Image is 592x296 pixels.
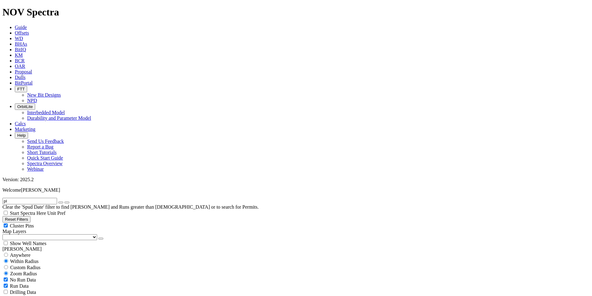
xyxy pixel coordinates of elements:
[15,52,23,58] a: KM
[2,204,259,210] span: Clear the 'Spud Date' filter to find [PERSON_NAME] and Runs greater than [DEMOGRAPHIC_DATA] or to...
[27,115,91,121] a: Durability and Parameter Model
[2,198,57,204] input: Search
[10,290,36,295] span: Drilling Data
[2,177,590,182] div: Version: 2025.2
[15,86,27,92] button: FTT
[10,265,40,270] span: Custom Radius
[17,87,25,91] span: FTT
[15,69,32,74] a: Proposal
[15,103,35,110] button: OrbitLite
[10,277,36,282] span: No Run Data
[47,211,65,216] span: Unit Pref
[15,80,33,85] a: BitPortal
[27,144,53,149] a: Report a Bug
[27,139,64,144] a: Send Us Feedback
[10,271,37,276] span: Zoom Radius
[10,252,31,258] span: Anywhere
[27,161,63,166] a: Spectra Overview
[2,246,590,252] div: [PERSON_NAME]
[15,30,29,35] a: Offsets
[15,64,25,69] a: OAR
[10,283,29,289] span: Run Data
[15,127,35,132] a: Marketing
[10,241,46,246] span: Show Well Names
[21,187,60,193] span: [PERSON_NAME]
[15,132,28,139] button: Help
[2,6,590,18] h1: NOV Spectra
[15,36,23,41] a: WD
[10,211,46,216] span: Start Spectra Here
[10,223,34,228] span: Cluster Pins
[15,47,26,52] a: BitIQ
[15,25,27,30] a: Guide
[15,58,25,63] a: BCR
[27,155,63,161] a: Quick Start Guide
[17,133,26,138] span: Help
[27,150,57,155] a: Short Tutorials
[4,211,8,215] input: Start Spectra Here
[27,92,61,98] a: New Bit Designs
[2,229,26,234] span: Map Layers
[15,75,26,80] a: Dulls
[2,216,31,223] button: Reset Filters
[27,166,44,172] a: Webinar
[15,121,26,126] a: Calcs
[27,98,37,103] a: NPD
[27,110,65,115] a: Interbedded Model
[15,41,27,47] a: BHAs
[10,259,39,264] span: Within Radius
[2,187,590,193] p: Welcome
[17,104,33,109] span: OrbitLite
